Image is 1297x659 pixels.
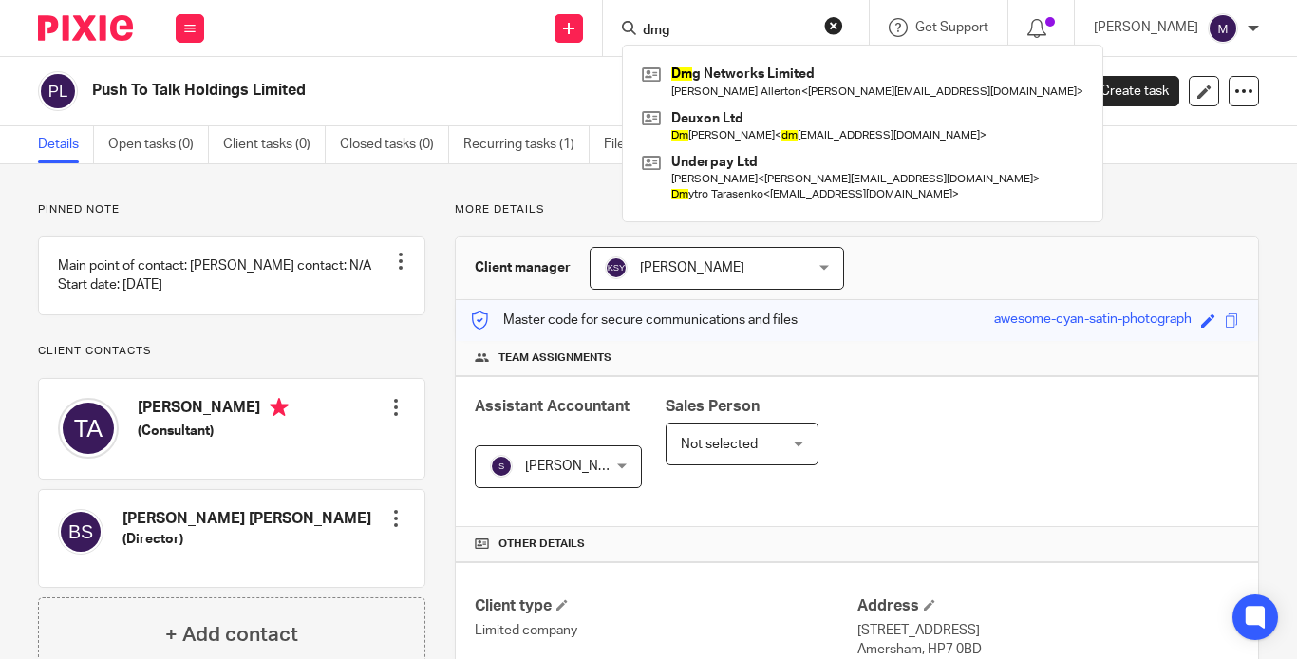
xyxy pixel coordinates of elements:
[340,126,449,163] a: Closed tasks (0)
[666,399,760,414] span: Sales Person
[1094,18,1198,37] p: [PERSON_NAME]
[270,398,289,417] i: Primary
[138,398,289,422] h4: [PERSON_NAME]
[470,311,798,329] p: Master code for secure communications and files
[92,81,851,101] h2: Push To Talk Holdings Limited
[58,509,103,555] img: svg%3E
[223,126,326,163] a: Client tasks (0)
[857,640,1239,659] p: Amersham, HP7 0BD
[38,15,133,41] img: Pixie
[640,261,744,274] span: [PERSON_NAME]
[463,126,590,163] a: Recurring tasks (1)
[108,126,209,163] a: Open tasks (0)
[824,16,843,35] button: Clear
[38,202,425,217] p: Pinned note
[604,126,647,163] a: Files
[857,596,1239,616] h4: Address
[857,621,1239,640] p: [STREET_ADDRESS]
[38,71,78,111] img: svg%3E
[475,399,630,414] span: Assistant Accountant
[122,509,371,529] h4: [PERSON_NAME] [PERSON_NAME]
[165,620,298,650] h4: + Add contact
[38,126,94,163] a: Details
[498,350,611,366] span: Team assignments
[122,530,371,549] h5: (Director)
[490,455,513,478] img: svg%3E
[915,21,988,34] span: Get Support
[1208,13,1238,44] img: svg%3E
[475,621,856,640] p: Limited company
[475,258,571,277] h3: Client manager
[58,398,119,459] img: svg%3E
[525,460,641,473] span: [PERSON_NAME] S
[681,438,758,451] span: Not selected
[455,202,1259,217] p: More details
[994,310,1192,331] div: awesome-cyan-satin-photograph
[605,256,628,279] img: svg%3E
[38,344,425,359] p: Client contacts
[1069,76,1179,106] a: Create task
[641,23,812,40] input: Search
[475,596,856,616] h4: Client type
[498,537,585,552] span: Other details
[138,422,289,441] h5: (Consultant)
